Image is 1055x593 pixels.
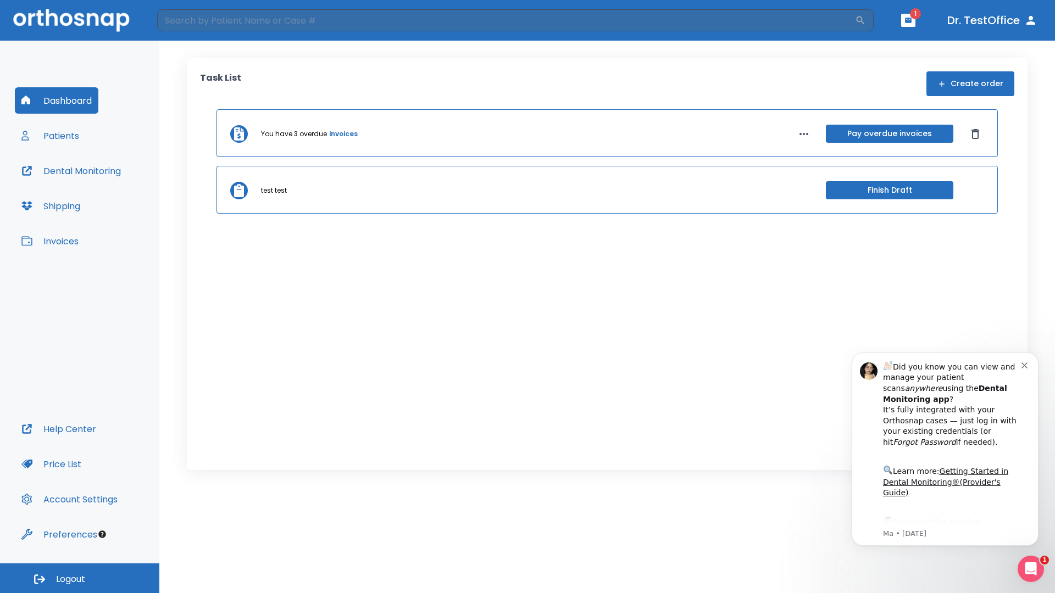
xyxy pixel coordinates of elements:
[1018,556,1044,582] iframe: Intercom live chat
[13,9,130,31] img: Orthosnap
[826,125,953,143] button: Pay overdue invoices
[56,573,85,585] span: Logout
[261,186,287,195] p: test test
[1040,556,1049,564] span: 1
[835,339,1055,588] iframe: Intercom notifications message
[943,10,1042,30] button: Dr. TestOffice
[910,8,921,19] span: 1
[826,181,953,199] button: Finish Draft
[926,71,1014,96] button: Create order
[15,122,86,149] button: Patients
[97,529,107,539] div: Tooltip anchor
[15,486,124,512] button: Account Settings
[967,125,984,143] button: Dismiss
[15,228,85,254] button: Invoices
[200,71,241,96] p: Task List
[15,87,98,114] button: Dashboard
[15,521,104,547] button: Preferences
[261,129,327,139] p: You have 3 overdue
[15,416,103,442] button: Help Center
[157,9,855,31] input: Search by Patient Name or Case #
[15,193,87,219] button: Shipping
[15,451,88,477] button: Price List
[15,158,127,184] button: Dental Monitoring
[329,129,358,139] a: invoices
